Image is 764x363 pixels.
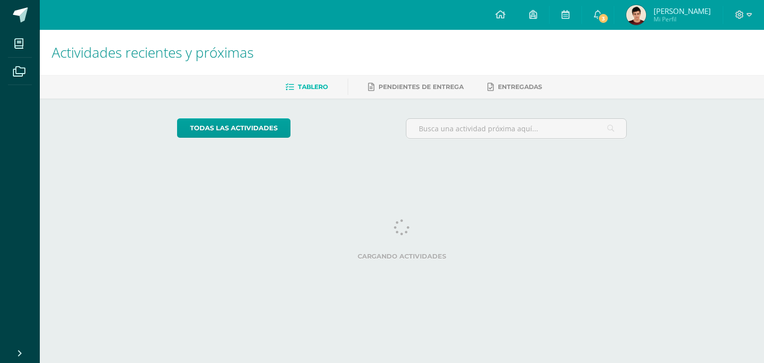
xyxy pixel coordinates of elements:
[487,79,542,95] a: Entregadas
[286,79,328,95] a: Tablero
[406,119,627,138] input: Busca una actividad próxima aquí...
[498,83,542,91] span: Entregadas
[52,43,254,62] span: Actividades recientes y próximas
[379,83,464,91] span: Pendientes de entrega
[654,15,711,23] span: Mi Perfil
[598,13,609,24] span: 3
[298,83,328,91] span: Tablero
[654,6,711,16] span: [PERSON_NAME]
[177,253,627,260] label: Cargando actividades
[368,79,464,95] a: Pendientes de entrega
[177,118,290,138] a: todas las Actividades
[626,5,646,25] img: d0e44063d19e54253f2068ba2aa0c258.png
